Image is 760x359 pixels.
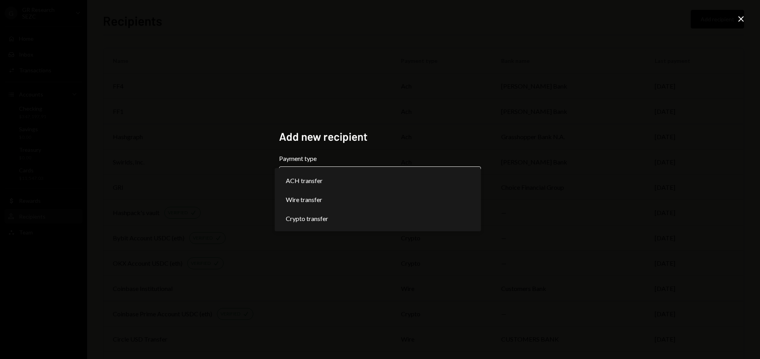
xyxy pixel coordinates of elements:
[279,166,481,189] button: Payment type
[286,176,323,185] span: ACH transfer
[286,195,322,204] span: Wire transfer
[279,129,481,144] h2: Add new recipient
[279,154,481,163] label: Payment type
[286,214,328,223] span: Crypto transfer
